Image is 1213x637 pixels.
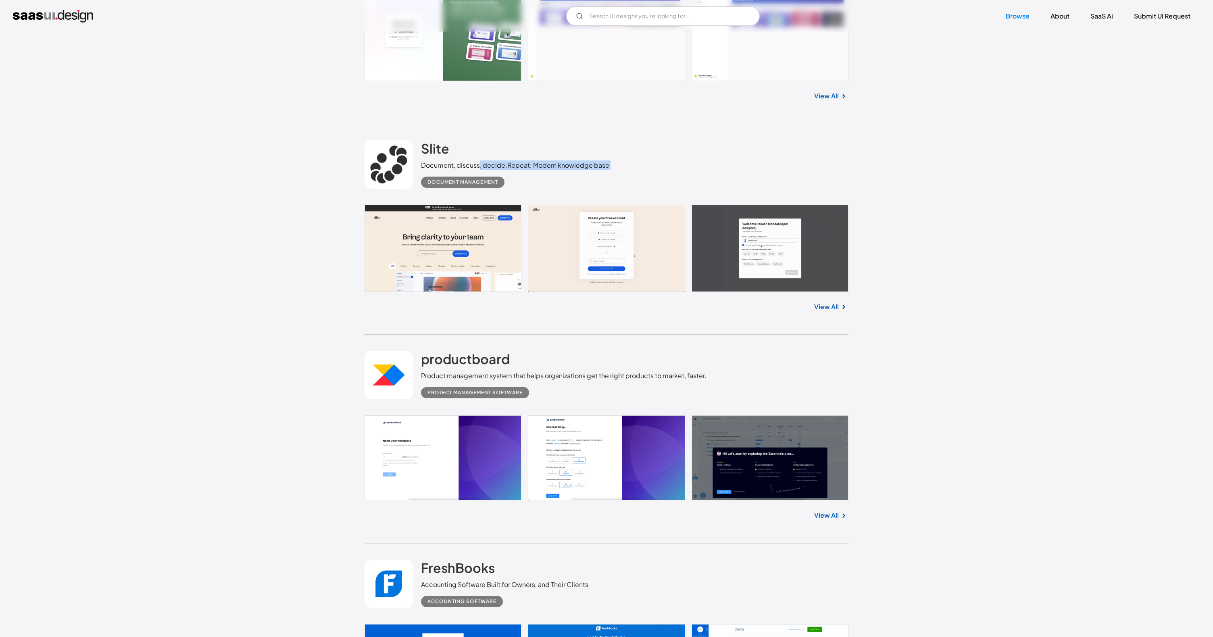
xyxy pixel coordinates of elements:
[421,560,495,576] h2: FreshBooks
[421,560,495,580] a: FreshBooks
[421,371,707,381] div: Product management system that helps organizations get the right products to market, faster.
[421,580,588,589] div: Accounting Software Built for Owners, and Their Clients
[13,10,93,23] a: home
[996,7,1039,25] a: Browse
[421,351,510,371] a: productboard
[566,6,760,26] form: Email Form
[421,351,510,367] h2: productboard
[1124,7,1200,25] a: Submit UI Request
[421,160,609,170] div: Document, discuss, decide.Repeat. Modern knowledge base
[427,177,498,187] div: Document Management
[427,597,496,606] div: Accounting Software
[421,140,449,160] a: Slite
[814,91,839,101] a: View All
[814,302,839,312] a: View All
[1081,7,1123,25] a: SaaS Ai
[1041,7,1079,25] a: About
[427,388,523,398] div: Project Management Software
[421,140,449,156] h2: Slite
[566,6,760,26] input: Search UI designs you're looking for...
[814,510,839,520] a: View All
